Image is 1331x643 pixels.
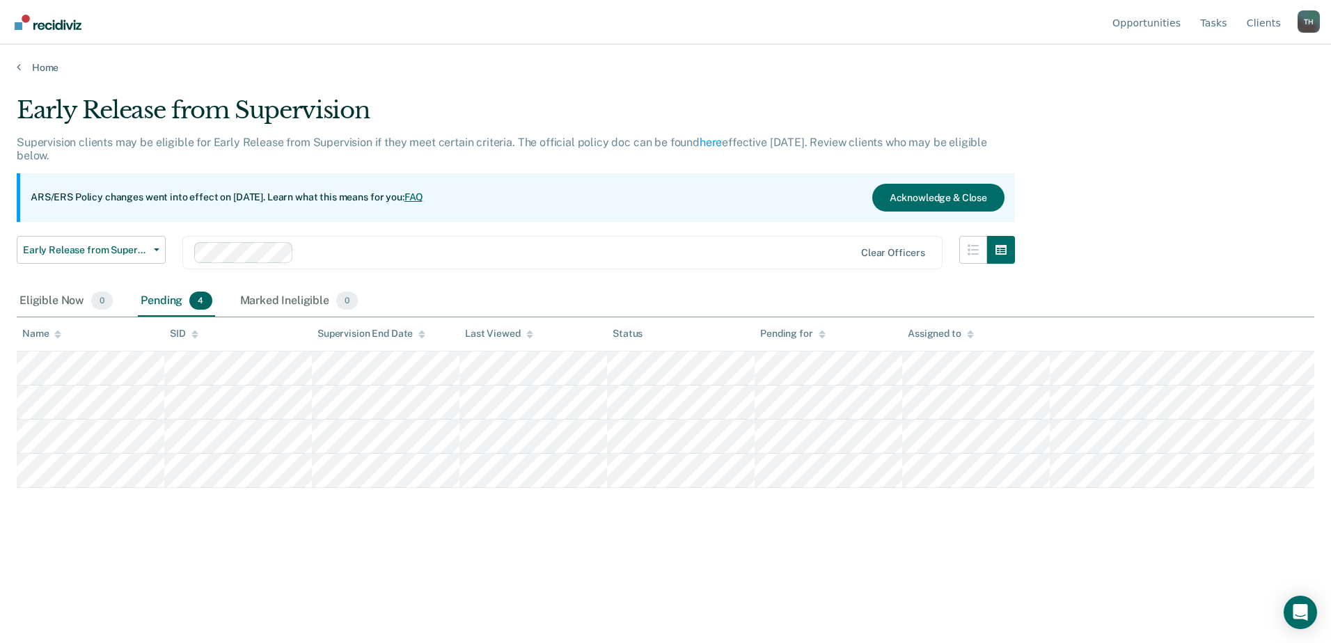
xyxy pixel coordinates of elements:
a: Home [17,61,1314,74]
button: Early Release from Supervision [17,236,166,264]
p: ARS/ERS Policy changes went into effect on [DATE]. Learn what this means for you: [31,191,423,205]
a: FAQ [404,191,424,203]
div: Name [22,328,61,340]
div: Clear officers [861,247,925,259]
p: Supervision clients may be eligible for Early Release from Supervision if they meet certain crite... [17,136,987,162]
a: here [700,136,722,149]
span: Early Release from Supervision [23,244,148,256]
div: SID [170,328,198,340]
div: Eligible Now0 [17,286,116,317]
span: 0 [91,292,113,310]
div: Pending for [760,328,825,340]
button: Profile dropdown button [1298,10,1320,33]
div: Status [613,328,643,340]
div: Supervision End Date [317,328,425,340]
div: Last Viewed [465,328,533,340]
div: Early Release from Supervision [17,96,1015,136]
span: 4 [189,292,212,310]
div: Assigned to [908,328,973,340]
img: Recidiviz [15,15,81,30]
button: Acknowledge & Close [872,184,1005,212]
span: 0 [336,292,358,310]
div: Pending4 [138,286,214,317]
div: T H [1298,10,1320,33]
div: Marked Ineligible0 [237,286,361,317]
div: Open Intercom Messenger [1284,596,1317,629]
